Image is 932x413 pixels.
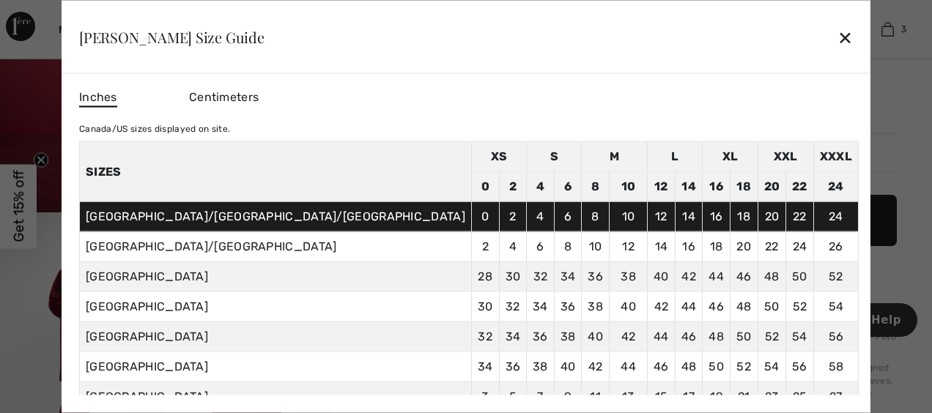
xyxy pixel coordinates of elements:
[499,171,527,201] td: 2
[499,291,527,321] td: 32
[499,201,527,231] td: 2
[813,231,858,261] td: 26
[758,382,786,412] td: 23
[79,291,471,321] td: [GEOGRAPHIC_DATA]
[79,201,471,231] td: [GEOGRAPHIC_DATA]/[GEOGRAPHIC_DATA]/[GEOGRAPHIC_DATA]
[786,261,814,291] td: 50
[79,321,471,351] td: [GEOGRAPHIC_DATA]
[648,351,676,382] td: 46
[758,321,786,351] td: 52
[786,321,814,351] td: 54
[582,382,610,412] td: 11
[33,10,63,23] span: Help
[609,321,647,351] td: 42
[499,261,527,291] td: 30
[703,141,758,171] td: XL
[609,231,647,261] td: 12
[648,382,676,412] td: 15
[499,382,527,412] td: 5
[582,231,610,261] td: 10
[758,291,786,321] td: 50
[609,261,647,291] td: 38
[471,141,526,171] td: XS
[703,382,731,412] td: 19
[609,351,647,382] td: 44
[648,291,676,321] td: 42
[79,122,859,135] div: Canada/US sizes displayed on site.
[79,351,471,382] td: [GEOGRAPHIC_DATA]
[648,171,676,201] td: 12
[703,261,731,291] td: 44
[786,382,814,412] td: 25
[648,141,703,171] td: L
[609,171,647,201] td: 10
[471,291,499,321] td: 30
[813,382,858,412] td: 27
[675,231,703,261] td: 16
[675,201,703,231] td: 14
[554,291,582,321] td: 36
[79,382,471,412] td: [GEOGRAPHIC_DATA]
[527,321,555,351] td: 36
[554,261,582,291] td: 34
[703,351,731,382] td: 50
[730,382,758,412] td: 21
[471,231,499,261] td: 2
[703,171,731,201] td: 16
[527,351,555,382] td: 38
[758,201,786,231] td: 20
[675,261,703,291] td: 42
[703,321,731,351] td: 48
[471,201,499,231] td: 0
[609,291,647,321] td: 40
[730,231,758,261] td: 20
[648,321,676,351] td: 44
[582,291,610,321] td: 38
[703,201,731,231] td: 16
[609,382,647,412] td: 13
[582,321,610,351] td: 40
[813,171,858,201] td: 24
[730,321,758,351] td: 50
[675,351,703,382] td: 48
[758,351,786,382] td: 54
[554,231,582,261] td: 8
[609,201,647,231] td: 10
[675,382,703,412] td: 17
[730,291,758,321] td: 48
[675,321,703,351] td: 46
[648,201,676,231] td: 12
[527,291,555,321] td: 34
[648,261,676,291] td: 40
[527,231,555,261] td: 6
[675,291,703,321] td: 44
[79,29,265,44] div: [PERSON_NAME] Size Guide
[813,321,858,351] td: 56
[582,261,610,291] td: 36
[582,351,610,382] td: 42
[813,261,858,291] td: 52
[730,201,758,231] td: 18
[813,291,858,321] td: 54
[79,231,471,261] td: [GEOGRAPHIC_DATA]/[GEOGRAPHIC_DATA]
[786,171,814,201] td: 22
[582,141,648,171] td: M
[527,141,582,171] td: S
[79,89,117,108] span: Inches
[703,231,731,261] td: 18
[730,171,758,201] td: 18
[527,171,555,201] td: 4
[554,382,582,412] td: 9
[758,171,786,201] td: 20
[675,171,703,201] td: 14
[471,171,499,201] td: 0
[582,201,610,231] td: 8
[813,141,858,171] td: XXXL
[703,291,731,321] td: 46
[786,291,814,321] td: 52
[554,351,582,382] td: 40
[582,171,610,201] td: 8
[499,231,527,261] td: 4
[79,141,471,201] th: Sizes
[471,382,499,412] td: 3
